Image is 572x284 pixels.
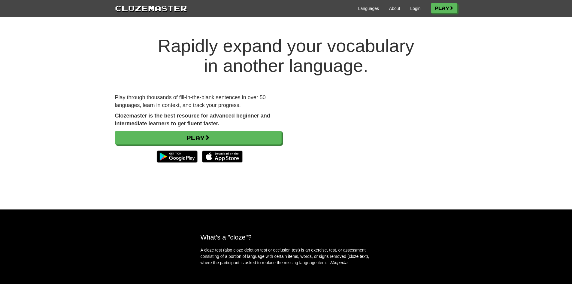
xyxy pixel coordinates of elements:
[201,234,372,241] h2: What's a "cloze"?
[154,148,200,166] img: Get it on Google Play
[389,5,400,11] a: About
[358,5,379,11] a: Languages
[115,131,282,145] a: Play
[201,247,372,266] p: A cloze test (also cloze deletion test or occlusion test) is an exercise, test, or assessment con...
[115,94,282,109] p: Play through thousands of fill-in-the-blank sentences in over 50 languages, learn in context, and...
[431,3,457,13] a: Play
[115,113,270,127] strong: Clozemaster is the best resource for advanced beginner and intermediate learners to get fluent fa...
[410,5,420,11] a: Login
[115,2,187,14] a: Clozemaster
[202,151,243,163] img: Download_on_the_App_Store_Badge_US-UK_135x40-25178aeef6eb6b83b96f5f2d004eda3bffbb37122de64afbaef7...
[327,260,348,265] em: - Wikipedia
